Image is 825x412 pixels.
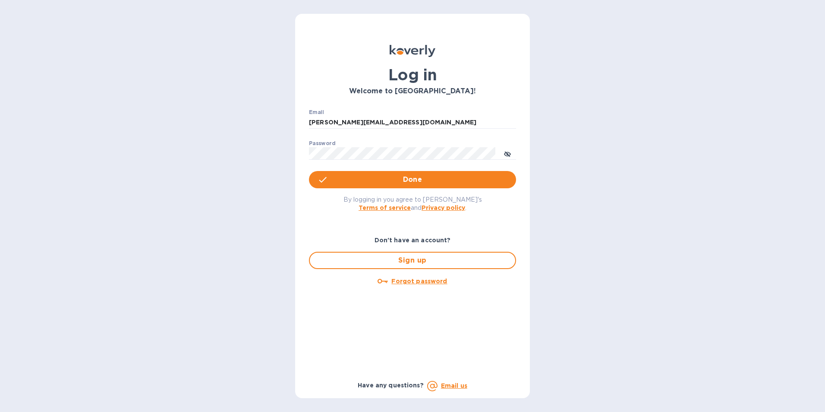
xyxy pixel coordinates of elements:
[358,382,424,389] b: Have any questions?
[359,204,411,211] a: Terms of service
[391,278,447,285] u: Forgot password
[317,255,508,266] span: Sign up
[499,145,516,162] button: toggle password visibility
[309,66,516,84] h1: Log in
[309,116,516,129] input: Enter email address
[309,171,516,188] button: Done
[309,252,516,269] button: Sign up
[343,196,482,211] span: By logging in you agree to [PERSON_NAME]'s and .
[403,174,422,185] span: Done
[441,382,467,389] a: Email us
[390,45,435,57] img: Koverly
[309,110,324,115] label: Email
[309,141,335,146] label: Password
[375,237,451,244] b: Don't have an account?
[422,204,465,211] a: Privacy policy
[309,87,516,95] h3: Welcome to [GEOGRAPHIC_DATA]!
